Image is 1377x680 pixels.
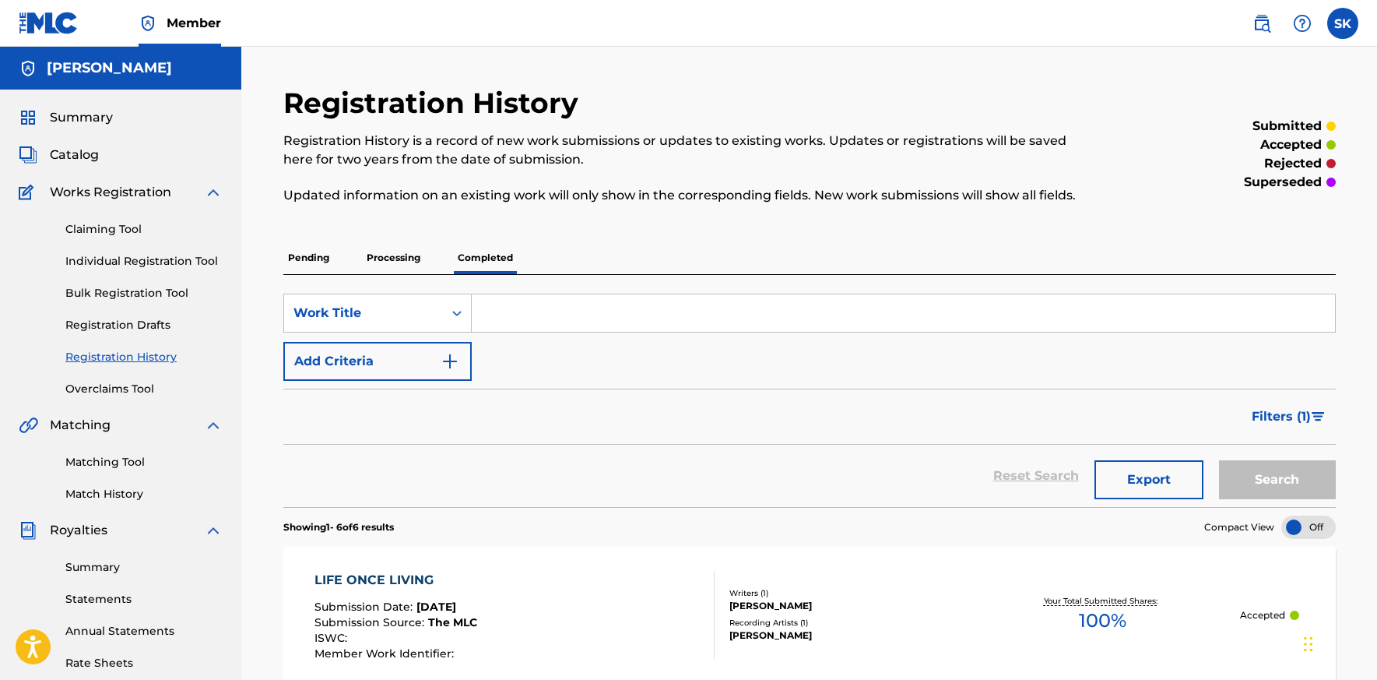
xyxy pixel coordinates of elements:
[50,108,113,127] span: Summary
[1094,460,1203,499] button: Export
[19,59,37,78] img: Accounts
[50,416,111,435] span: Matching
[47,59,172,77] h5: Steve Kellerman
[416,600,456,614] span: [DATE]
[283,86,586,121] h2: Registration History
[729,599,964,613] div: [PERSON_NAME]
[19,521,37,540] img: Royalties
[1242,397,1336,436] button: Filters (1)
[65,317,223,333] a: Registration Drafts
[1204,520,1274,534] span: Compact View
[204,521,223,540] img: expand
[1304,621,1313,668] div: Drag
[50,183,171,202] span: Works Registration
[65,559,223,576] a: Summary
[1333,443,1377,569] iframe: Resource Center
[19,146,37,164] img: Catalog
[453,241,518,274] p: Completed
[314,647,458,661] span: Member Work Identifier :
[283,186,1094,205] p: Updated information on an existing work will only show in the corresponding fields. New work subm...
[65,285,223,301] a: Bulk Registration Tool
[1240,608,1285,622] p: Accepted
[19,108,37,127] img: Summary
[441,352,459,371] img: 9d2ae6d4665cec9f34b9.svg
[428,615,477,629] span: The MLC
[283,520,394,534] p: Showing 1 - 6 of 6 results
[293,304,434,322] div: Work Title
[65,349,223,365] a: Registration History
[65,655,223,671] a: Rate Sheets
[204,183,223,202] img: expand
[139,14,157,33] img: Top Rightsholder
[65,381,223,397] a: Overclaims Tool
[204,416,223,435] img: expand
[1327,8,1358,39] div: User Menu
[65,591,223,608] a: Statements
[283,294,1336,507] form: Search Form
[65,486,223,502] a: Match History
[1246,8,1277,39] a: Public Search
[729,617,964,629] div: Recording Artists ( 1 )
[1252,117,1322,136] p: submitted
[1293,14,1312,33] img: help
[729,629,964,643] div: [PERSON_NAME]
[283,241,334,274] p: Pending
[1244,173,1322,192] p: superseded
[362,241,425,274] p: Processing
[50,521,107,540] span: Royalties
[19,108,113,127] a: SummarySummary
[1312,412,1325,421] img: filter
[65,454,223,470] a: Matching Tool
[1287,8,1318,39] div: Help
[65,221,223,238] a: Claiming Tool
[19,146,99,164] a: CatalogCatalog
[65,253,223,270] a: Individual Registration Tool
[314,571,477,590] div: LIFE ONCE LIVING
[1252,407,1311,426] span: Filters ( 1 )
[283,132,1094,169] p: Registration History is a record of new work submissions or updates to existing works. Updates or...
[1044,595,1161,607] p: Your Total Submitted Shares:
[19,416,38,435] img: Matching
[314,615,428,629] span: Submission Source :
[1260,136,1322,154] p: accepted
[729,587,964,599] div: Writers ( 1 )
[1264,154,1322,173] p: rejected
[50,146,99,164] span: Catalog
[314,631,351,645] span: ISWC :
[65,623,223,639] a: Annual Statements
[19,183,39,202] img: Works Registration
[1299,605,1377,680] iframe: Chat Widget
[314,600,416,614] span: Submission Date :
[283,342,472,381] button: Add Criteria
[167,14,221,32] span: Member
[19,12,79,34] img: MLC Logo
[1252,14,1271,33] img: search
[1079,607,1126,635] span: 100 %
